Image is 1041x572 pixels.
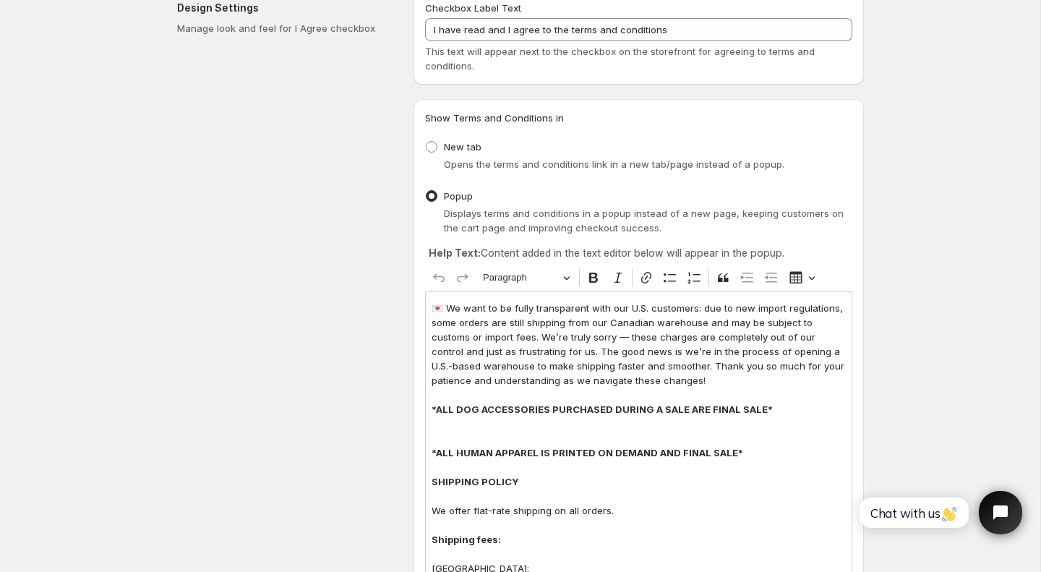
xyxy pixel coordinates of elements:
[177,21,390,35] p: Manage look and feel for I Agree checkbox
[444,158,784,170] span: Opens the terms and conditions link in a new tab/page instead of a popup.
[432,476,519,487] strong: SHIPPING POLICY
[177,1,390,15] h2: Design Settings
[432,301,846,388] p: 💌 We want to be fully transparent with our U.S. customers: due to new import regulations, some or...
[425,2,521,14] span: Checkbox Label Text
[444,208,844,234] span: Displays terms and conditions in a popup instead of a new page, keeping customers on the cart pag...
[432,404,773,415] strong: *ALL DOG ACCESSORIES PURCHASED DURING A SALE ARE FINAL SALE*
[425,264,852,291] div: Editor toolbar
[844,479,1034,547] iframe: Tidio Chat
[429,246,849,260] p: Content added in the text editor below will appear in the popup.
[432,489,846,518] p: We offer flat-rate shipping on all orders.
[432,447,743,458] strong: *ALL HUMAN APPAREL IS PRINTED ON DEMAND AND FINAL SALE*
[425,112,564,124] span: Show Terms and Conditions in
[476,267,576,289] button: Paragraph, Heading
[483,269,558,286] span: Paragraph
[425,46,815,72] span: This text will appear next to the checkbox on the storefront for agreeing to terms and conditions.
[432,534,501,545] strong: Shipping fees:
[444,141,481,153] span: New tab
[429,247,481,259] strong: Help Text:
[444,190,473,202] span: Popup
